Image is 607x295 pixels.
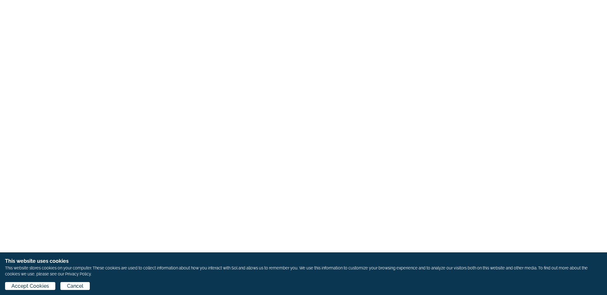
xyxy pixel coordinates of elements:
[5,282,55,290] button: Accept Cookies
[60,282,89,290] button: Cancel
[5,257,602,265] h1: This website uses cookies
[5,265,602,277] p: This website stores cookies on your computer. These cookies are used to collect information about...
[67,282,83,290] span: Cancel
[11,282,49,290] span: Accept Cookies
